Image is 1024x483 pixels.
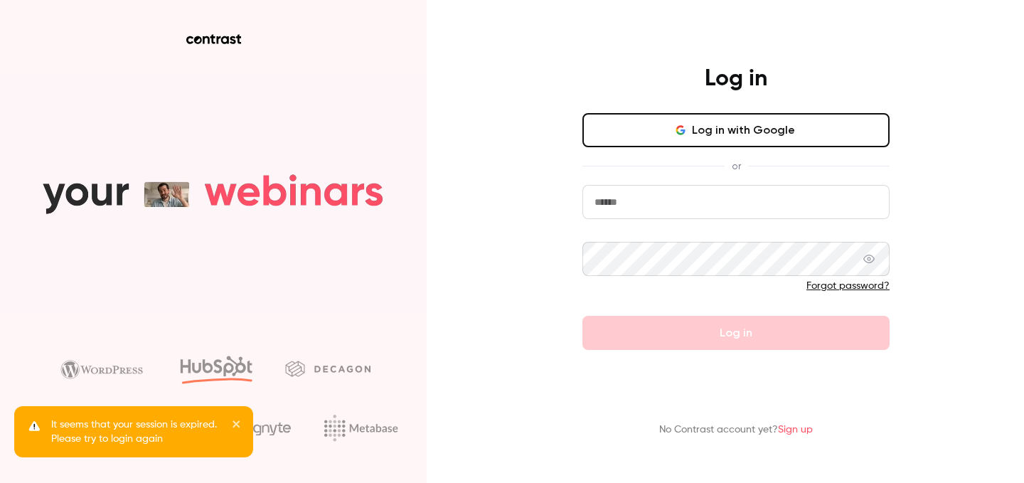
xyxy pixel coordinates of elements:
[806,281,890,291] a: Forgot password?
[582,113,890,147] button: Log in with Google
[725,159,748,174] span: or
[778,425,813,435] a: Sign up
[232,418,242,435] button: close
[51,418,222,446] p: It seems that your session is expired. Please try to login again
[659,423,813,437] p: No Contrast account yet?
[285,361,370,376] img: decagon
[705,65,767,93] h4: Log in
